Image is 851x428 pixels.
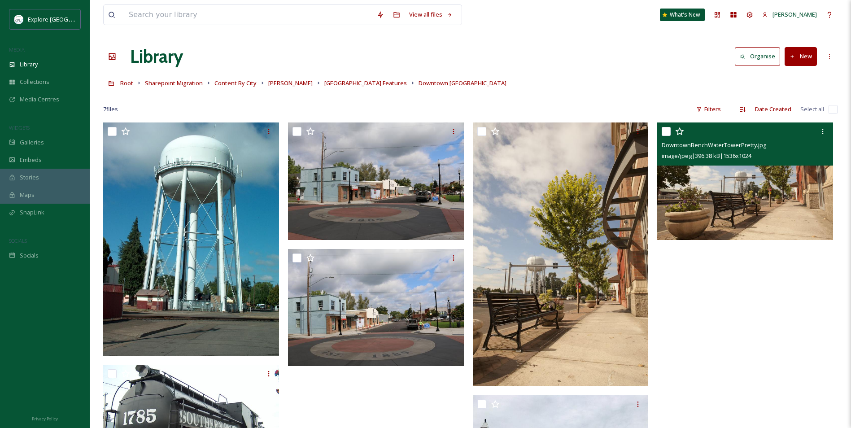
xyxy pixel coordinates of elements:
[14,15,23,24] img: north%20marion%20account.png
[20,156,42,164] span: Embeds
[145,78,203,88] a: Sharepoint Migration
[657,122,833,240] img: DowntownBenchWaterTowerPretty.jpg
[758,6,821,23] a: [PERSON_NAME]
[20,173,39,182] span: Stories
[120,78,133,88] a: Root
[660,9,705,21] a: What's New
[32,413,58,424] a: Privacy Policy
[692,100,725,118] div: Filters
[9,124,30,131] span: WIDGETS
[288,122,464,240] img: EmblemonStreet.JPG
[9,46,25,53] span: MEDIA
[405,6,457,23] a: View all files
[288,249,464,366] img: EmblemonStreet2.JPG
[103,105,118,114] span: 7 file s
[20,95,59,104] span: Media Centres
[772,10,817,18] span: [PERSON_NAME]
[268,79,313,87] span: [PERSON_NAME]
[20,60,38,69] span: Library
[800,105,824,114] span: Select all
[419,79,506,87] span: Downtown [GEOGRAPHIC_DATA]
[735,47,785,66] a: Organise
[785,47,817,66] button: New
[214,78,257,88] a: Content By City
[214,79,257,87] span: Content By City
[473,122,649,386] img: DowntownBenchWaterTowerVertical.jpg
[103,122,279,356] img: Water Tower.jpg
[20,78,49,86] span: Collections
[268,78,313,88] a: [PERSON_NAME]
[751,100,796,118] div: Date Created
[145,79,203,87] span: Sharepoint Migration
[324,79,407,87] span: [GEOGRAPHIC_DATA] Features
[28,15,151,23] span: Explore [GEOGRAPHIC_DATA][PERSON_NAME]
[662,141,766,149] span: DowntownBenchWaterTowerPretty.jpg
[120,79,133,87] span: Root
[735,47,780,66] button: Organise
[324,78,407,88] a: [GEOGRAPHIC_DATA] Features
[20,191,35,199] span: Maps
[9,237,27,244] span: SOCIALS
[130,43,183,70] a: Library
[20,138,44,147] span: Galleries
[124,5,372,25] input: Search your library
[662,152,751,160] span: image/jpeg | 396.38 kB | 1536 x 1024
[20,208,44,217] span: SnapLink
[419,78,506,88] a: Downtown [GEOGRAPHIC_DATA]
[20,251,39,260] span: Socials
[32,416,58,422] span: Privacy Policy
